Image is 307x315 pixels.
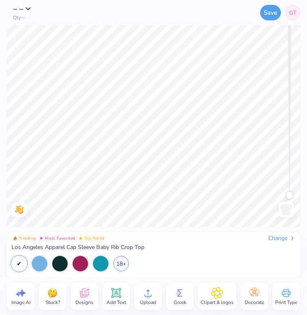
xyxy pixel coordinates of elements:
button: – – [13,5,36,13]
span: Upload [140,299,156,306]
img: Top Rated sort [79,236,83,240]
span: – – [13,3,24,14]
button: Badge Button [11,235,38,242]
span: Print Type [275,299,297,306]
span: Designs [75,299,93,306]
span: Clipart & logos [201,299,234,306]
div: 18+ [113,256,129,271]
span: Top Rated [84,236,105,240]
span: Greek [174,299,186,306]
img: Most Favorited sort [39,236,43,240]
img: Stuck? [46,287,59,299]
span: Trending [19,236,36,240]
span: Most Favorited [45,236,75,240]
span: Stuck? [46,299,60,306]
span: Image AI [11,299,31,306]
span: Los Angeles Apparel Cap Sleeve Baby Rib Crop Top [11,244,144,251]
button: Badge Button [38,235,77,242]
img: Trending sort [13,236,17,240]
span: GT [289,9,297,17]
span: Decorate [245,299,264,306]
span: Add Text [106,299,126,306]
div: Change [268,235,296,242]
img: Back [280,203,293,216]
div: Accessibility label [285,191,294,199]
button: Save [260,5,281,20]
button: Badge Button [77,235,106,242]
a: GT [285,5,300,20]
span: Qty -- [13,15,25,20]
